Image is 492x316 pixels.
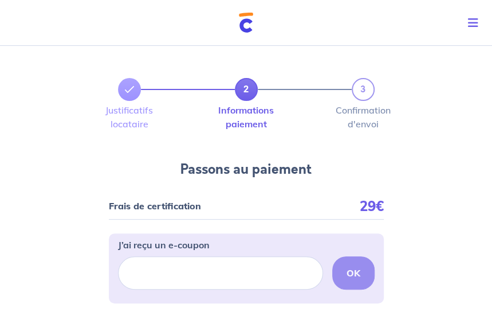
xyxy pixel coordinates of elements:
[118,238,210,252] p: J’ai reçu un e-coupon
[459,8,492,38] button: Toggle navigation
[235,78,258,101] a: 2
[360,202,384,210] p: 29€
[118,106,141,128] label: Justificatifs locataire
[109,202,201,210] p: Frais de certification
[239,13,253,33] img: Cautioneo
[180,161,312,179] h4: Passons au paiement
[235,106,258,128] label: Informations paiement
[352,106,375,128] label: Confirmation d'envoi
